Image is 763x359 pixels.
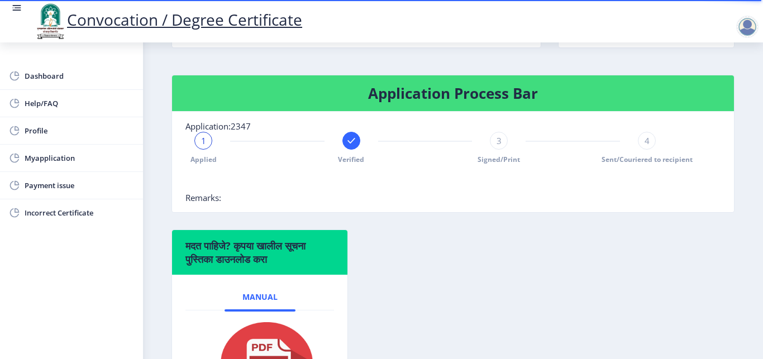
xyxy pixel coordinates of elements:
span: Application:2347 [185,121,251,132]
span: Verified [338,155,364,164]
span: Payment issue [25,179,134,192]
span: Signed/Print [478,155,520,164]
span: 3 [497,135,502,146]
span: Myapplication [25,151,134,165]
h6: मदत पाहिजे? कृपया खालील सूचना पुस्तिका डाउनलोड करा [185,239,334,266]
h4: Application Process Bar [185,84,721,102]
span: Help/FAQ [25,97,134,110]
span: Profile [25,124,134,137]
span: 1 [201,135,206,146]
a: Convocation / Degree Certificate [34,9,302,30]
span: Applied [190,155,217,164]
span: Dashboard [25,69,134,83]
span: Remarks: [185,192,221,203]
a: Manual [225,284,295,310]
img: logo [34,2,67,40]
span: Incorrect Certificate [25,206,134,219]
span: Manual [242,293,278,301]
span: 4 [645,135,650,146]
span: Sent/Couriered to recipient [602,155,693,164]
